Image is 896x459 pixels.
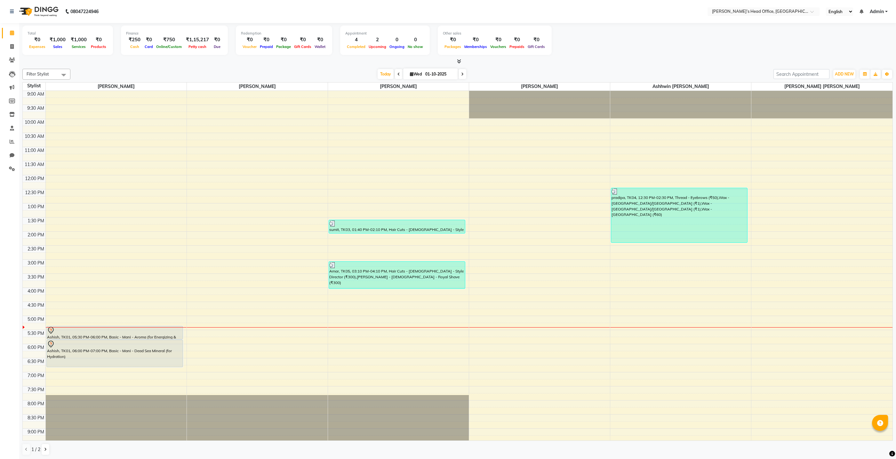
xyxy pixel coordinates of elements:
[28,36,47,44] div: ₹0
[489,36,508,44] div: ₹0
[27,71,49,76] span: Filter Stylist
[26,260,45,266] div: 3:00 PM
[313,44,327,49] span: Wallet
[463,36,489,44] div: ₹0
[26,246,45,252] div: 2:30 PM
[155,36,183,44] div: ₹750
[367,36,388,44] div: 2
[489,44,508,49] span: Vouchers
[388,44,406,49] span: Ongoing
[212,44,222,49] span: Due
[26,232,45,238] div: 2:00 PM
[241,31,327,36] div: Redemption
[611,188,747,242] div: pradipa, TK04, 12:30 PM-02:30 PM, Thread - Eyebrows (₹50),Wax - [GEOGRAPHIC_DATA]/[GEOGRAPHIC_DAT...
[406,44,425,49] span: No show
[833,70,855,79] button: ADD NEW
[423,69,455,79] input: 2025-10-01
[212,36,223,44] div: ₹0
[52,44,64,49] span: Sales
[773,69,829,79] input: Search Appointment
[292,44,313,49] span: Gift Cards
[258,44,275,49] span: Prepaid
[526,36,547,44] div: ₹0
[345,31,425,36] div: Appointment
[329,262,465,289] div: Amar, TK05, 03:10 PM-04:10 PM, Hair Cuts - [DEMOGRAPHIC_DATA] - Style Director (₹300),[PERSON_NAM...
[31,446,40,453] span: 1 / 2
[443,31,547,36] div: Other sales
[443,44,463,49] span: Packages
[47,340,183,367] div: Ashish, TK01, 06:00 PM-07:00 PM, Basic - Mani - Dead Sea Mineral (for Hydration)
[345,44,367,49] span: Completed
[328,83,469,91] span: [PERSON_NAME]
[143,44,155,49] span: Card
[70,44,87,49] span: Services
[70,3,99,20] b: 08047224946
[89,36,108,44] div: ₹0
[23,147,45,154] div: 11:00 AM
[408,72,423,76] span: Wed
[26,105,45,112] div: 9:30 AM
[129,44,141,49] span: Cash
[26,429,45,435] div: 9:00 PM
[26,316,45,323] div: 5:00 PM
[26,344,45,351] div: 6:00 PM
[406,36,425,44] div: 0
[835,72,854,76] span: ADD NEW
[345,36,367,44] div: 4
[89,44,108,49] span: Products
[313,36,327,44] div: ₹0
[26,330,45,337] div: 5:30 PM
[126,31,223,36] div: Finance
[143,36,155,44] div: ₹0
[508,36,526,44] div: ₹0
[870,8,884,15] span: Admin
[24,175,45,182] div: 12:00 PM
[367,44,388,49] span: Upcoming
[751,83,892,91] span: [PERSON_NAME] [PERSON_NAME]
[187,83,328,91] span: [PERSON_NAME]
[28,31,108,36] div: Total
[126,36,143,44] div: ₹250
[26,274,45,281] div: 3:30 PM
[26,400,45,407] div: 8:00 PM
[26,218,45,224] div: 1:30 PM
[241,36,258,44] div: ₹0
[23,119,45,126] div: 10:00 AM
[443,36,463,44] div: ₹0
[26,372,45,379] div: 7:00 PM
[378,69,394,79] span: Today
[23,133,45,140] div: 10:30 AM
[26,358,45,365] div: 6:30 PM
[183,36,212,44] div: ₹1,15,217
[610,83,751,91] span: ashhwin [PERSON_NAME]
[241,44,258,49] span: Voucher
[26,415,45,421] div: 8:30 PM
[155,44,183,49] span: Online/Custom
[23,83,45,89] div: Stylist
[275,36,292,44] div: ₹0
[26,91,45,98] div: 9:00 AM
[16,3,60,20] img: logo
[23,161,45,168] div: 11:30 AM
[329,220,465,233] div: sumit, TK03, 01:40 PM-02:10 PM, Hair Cuts - [DEMOGRAPHIC_DATA] - Style Director (₹300)
[28,44,47,49] span: Expenses
[26,288,45,295] div: 4:00 PM
[258,36,275,44] div: ₹0
[508,44,526,49] span: Prepaids
[187,44,208,49] span: Petty cash
[68,36,89,44] div: ₹1,000
[469,83,610,91] span: [PERSON_NAME]
[24,189,45,196] div: 12:30 PM
[47,36,68,44] div: ₹1,000
[275,44,292,49] span: Package
[46,83,187,91] span: [PERSON_NAME]
[388,36,406,44] div: 0
[26,203,45,210] div: 1:00 PM
[26,302,45,309] div: 4:30 PM
[526,44,547,49] span: Gift Cards
[463,44,489,49] span: Memberships
[47,326,183,339] div: Ashish, TK01, 05:30 PM-06:00 PM, Basic - Mani - Aroma (for Energizing & Relaxing)
[292,36,313,44] div: ₹0
[26,386,45,393] div: 7:30 PM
